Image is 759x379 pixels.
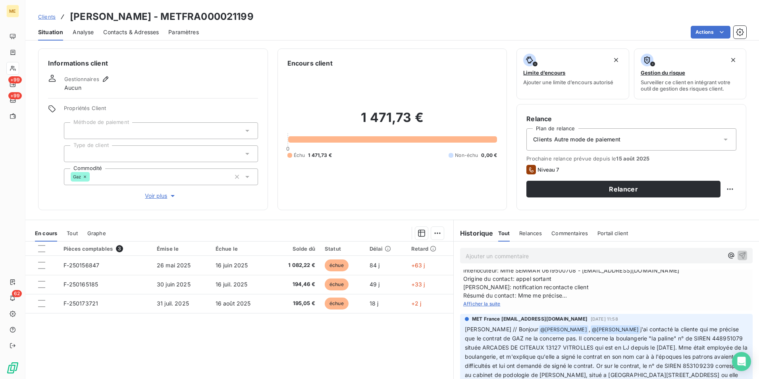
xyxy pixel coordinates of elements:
span: Échu [294,152,305,159]
span: Paramètres [168,28,199,36]
span: 3 [116,245,123,252]
div: Émise le [157,246,206,252]
input: Ajouter une valeur [71,150,77,157]
span: 0 [286,145,289,152]
span: 49 j [370,281,380,288]
div: ME [6,5,19,17]
span: Tout [498,230,510,236]
span: échue [325,298,349,309]
span: +2 j [411,300,422,307]
span: Non-échu [455,152,478,159]
span: @ [PERSON_NAME] [591,325,640,335]
span: +99 [8,92,22,99]
div: Retard [411,246,449,252]
div: Open Intercom Messenger [732,352,751,371]
span: Contacts & Adresses [103,28,159,36]
span: Ajouter une limite d’encours autorisé [523,79,613,85]
span: MET France [EMAIL_ADDRESS][DOMAIN_NAME] [472,315,588,323]
span: 1 082,22 € [276,261,315,269]
span: Tout [67,230,78,236]
span: +99 [8,76,22,83]
span: Prochaine relance prévue depuis le [526,155,736,162]
input: Ajouter une valeur [90,173,96,180]
span: 15 août 2025 [616,155,649,162]
span: Clients [38,14,56,20]
span: Propriétés Client [64,105,258,116]
span: Afficher la suite [463,301,501,307]
h3: [PERSON_NAME] - METFRA000021199 [70,10,254,24]
span: Gestionnaires [64,76,99,82]
button: Gestion du risqueSurveiller ce client en intégrant votre outil de gestion des risques client. [634,48,746,99]
span: Clients Autre mode de paiement [533,135,620,143]
span: 18 j [370,300,379,307]
span: échue [325,259,349,271]
span: 195,05 € [276,300,315,307]
button: Relancer [526,181,720,197]
a: Clients [38,13,56,21]
h6: Encours client [287,58,333,68]
span: 16 juil. 2025 [216,281,248,288]
span: Voir plus [145,192,177,200]
span: 16 juin 2025 [216,262,248,269]
span: 31 juil. 2025 [157,300,189,307]
span: Graphe [87,230,106,236]
span: F-250173721 [64,300,98,307]
span: Aucun [64,84,81,92]
span: Gestion du risque [641,70,685,76]
span: Relances [519,230,542,236]
span: @ [PERSON_NAME] [539,325,588,335]
span: , [589,326,590,333]
span: [PERSON_NAME] // Bonjour [465,326,539,333]
h6: Relance [526,114,736,124]
div: Solde dû [276,246,315,252]
span: Analyse [73,28,94,36]
span: échue [325,278,349,290]
span: Situation [38,28,63,36]
span: [PERSON_NAME] - [DATE] 11h58 Interlocuteur: Mme SEMMAR 0619500708 - [EMAIL_ADDRESS][DOMAIN_NAME] ... [463,258,749,300]
span: Limite d’encours [523,70,565,76]
div: Pièces comptables [64,245,147,252]
input: Ajouter une valeur [71,127,77,134]
span: 62 [12,290,22,297]
span: 0,00 € [481,152,497,159]
div: Échue le [216,246,266,252]
span: +33 j [411,281,425,288]
h6: Historique [454,228,493,238]
span: 194,46 € [276,280,315,288]
span: [DATE] 11:58 [591,317,618,321]
button: Voir plus [64,191,258,200]
div: Délai [370,246,402,252]
span: Gaz [73,174,81,179]
h6: Informations client [48,58,258,68]
button: Actions [691,26,730,39]
span: Surveiller ce client en intégrant votre outil de gestion des risques client. [641,79,740,92]
span: F-250165185 [64,281,98,288]
span: 30 juin 2025 [157,281,191,288]
span: Niveau 7 [537,166,559,173]
h2: 1 471,73 € [287,110,497,133]
span: 84 j [370,262,380,269]
span: En cours [35,230,57,236]
div: Statut [325,246,360,252]
span: F-250156847 [64,262,100,269]
img: Logo LeanPay [6,362,19,374]
span: Commentaires [551,230,588,236]
button: Limite d’encoursAjouter une limite d’encours autorisé [516,48,629,99]
span: 16 août 2025 [216,300,251,307]
span: Portail client [597,230,628,236]
span: 26 mai 2025 [157,262,191,269]
span: +63 j [411,262,425,269]
a: +99 [6,94,19,106]
span: 1 471,73 € [308,152,332,159]
a: +99 [6,78,19,91]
